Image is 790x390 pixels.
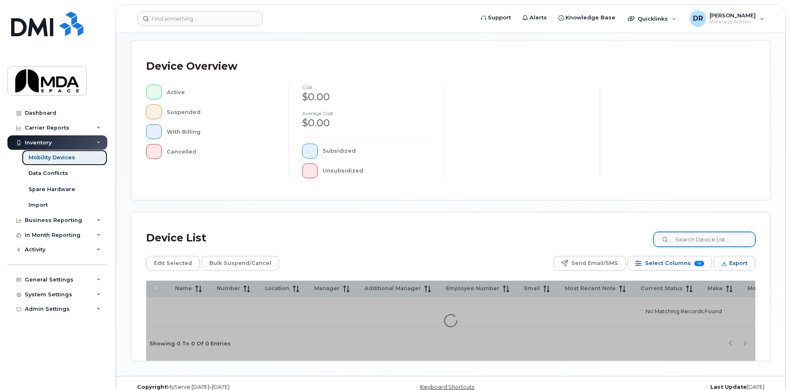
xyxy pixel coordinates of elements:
[553,9,621,26] a: Knowledge Base
[137,11,263,26] input: Find something...
[302,116,431,130] div: $0.00
[517,9,553,26] a: Alerts
[645,257,691,269] span: Select Columns
[627,256,712,271] button: Select Columns 19
[146,227,206,249] div: Device List
[167,124,276,139] div: With Billing
[302,111,431,116] h4: Average cost
[488,14,511,22] span: Support
[146,56,237,77] div: Device Overview
[693,14,703,24] span: DR
[530,14,547,22] span: Alerts
[137,384,167,390] strong: Copyright
[323,163,431,178] div: Unsubsidized
[201,256,279,271] button: Bulk Suspend/Cancel
[694,261,704,266] span: 19
[729,257,747,269] span: Export
[653,232,755,247] input: Search Device List ...
[302,90,431,104] div: $0.00
[209,257,271,269] span: Bulk Suspend/Cancel
[710,384,747,390] strong: Last Update
[553,256,626,271] button: Send Email/SMS
[565,14,615,22] span: Knowledge Base
[684,10,770,27] div: Danielle Robertson
[167,144,276,159] div: Cancelled
[754,354,784,384] iframe: Messenger Launcher
[146,256,200,271] button: Edit Selected
[167,85,276,99] div: Active
[571,257,618,269] span: Send Email/SMS
[710,12,756,19] span: [PERSON_NAME]
[475,9,517,26] a: Support
[167,104,276,119] div: Suspended
[710,19,756,25] span: Wireless Admin
[420,384,474,390] a: Keyboard Shortcuts
[622,10,682,27] div: Quicklinks
[323,144,431,158] div: Subsidized
[714,256,755,271] button: Export
[638,15,668,22] span: Quicklinks
[302,85,431,90] h4: cost
[154,257,192,269] span: Edit Selected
